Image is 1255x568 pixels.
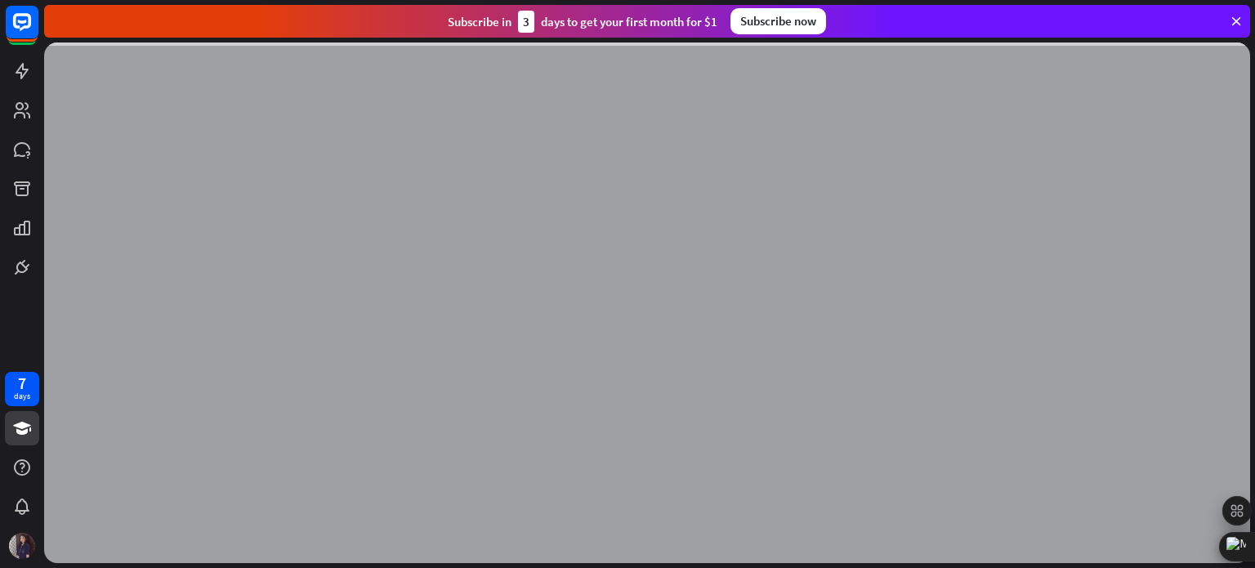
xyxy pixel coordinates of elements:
[18,376,26,391] div: 7
[448,11,717,33] div: Subscribe in days to get your first month for $1
[730,8,826,34] div: Subscribe now
[518,11,534,33] div: 3
[14,391,30,402] div: days
[5,372,39,406] a: 7 days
